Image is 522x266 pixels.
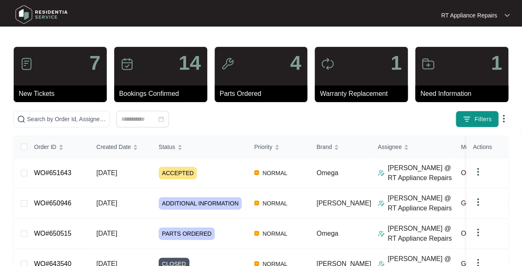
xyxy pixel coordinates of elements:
span: Order ID [34,142,56,151]
img: icon [422,57,435,71]
span: NORMAL [259,229,291,239]
a: WO#650515 [34,230,71,237]
img: dropdown arrow [505,13,510,17]
a: WO#650946 [34,200,71,207]
p: 1 [491,53,502,73]
img: dropdown arrow [473,167,483,177]
span: Omega [316,230,338,237]
span: NORMAL [259,168,291,178]
span: [DATE] [96,200,117,207]
span: [PERSON_NAME] [316,200,371,207]
p: Warranty Replacement [320,89,408,99]
th: Order ID [27,136,90,158]
img: Vercel Logo [254,261,259,266]
img: icon [221,57,234,71]
img: dropdown arrow [499,114,509,124]
th: Created Date [90,136,152,158]
span: Assignee [378,142,402,151]
span: [DATE] [96,230,117,237]
img: Assigner Icon [378,170,385,176]
button: filter iconFilters [456,111,499,127]
img: residentia service logo [12,2,71,27]
img: icon [20,57,33,71]
p: 14 [179,53,201,73]
img: Vercel Logo [254,170,259,175]
span: Priority [254,142,272,151]
img: dropdown arrow [473,227,483,237]
th: Assignee [371,136,454,158]
img: Vercel Logo [254,231,259,236]
span: PARTS ORDERED [159,227,215,240]
span: Created Date [96,142,131,151]
p: Parts Ordered [220,89,308,99]
th: Priority [248,136,310,158]
span: Omega [316,169,338,176]
span: Model [461,142,477,151]
th: Actions [466,136,508,158]
p: [PERSON_NAME] @ RT Appliance Repairs [388,163,454,183]
img: search-icon [17,115,25,123]
img: Vercel Logo [254,200,259,205]
p: 4 [290,53,301,73]
img: Assigner Icon [378,230,385,237]
span: ACCEPTED [159,167,197,179]
th: Status [152,136,248,158]
span: Brand [316,142,332,151]
img: filter icon [463,115,471,123]
input: Search by Order Id, Assignee Name, Customer Name, Brand and Model [27,115,106,124]
p: 1 [390,53,402,73]
img: icon [321,57,334,71]
th: Brand [310,136,371,158]
span: Filters [474,115,492,124]
span: NORMAL [259,198,291,208]
span: Status [159,142,175,151]
span: [DATE] [96,169,117,176]
p: 7 [89,53,100,73]
p: [PERSON_NAME] @ RT Appliance Repairs [388,224,454,244]
p: New Tickets [19,89,107,99]
p: Bookings Confirmed [119,89,207,99]
p: Need Information [420,89,508,99]
img: dropdown arrow [473,197,483,207]
p: [PERSON_NAME] @ RT Appliance Repairs [388,193,454,213]
a: WO#651643 [34,169,71,176]
span: ADDITIONAL INFORMATION [159,197,242,210]
p: RT Appliance Repairs [441,11,497,20]
img: icon [120,57,134,71]
img: Assigner Icon [378,200,385,207]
